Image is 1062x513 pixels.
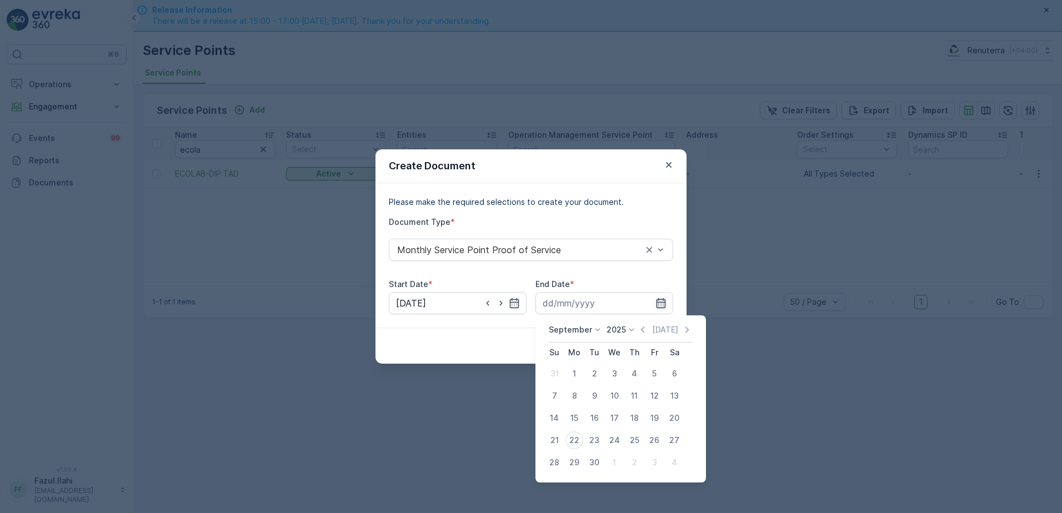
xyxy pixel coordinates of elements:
[545,454,563,471] div: 28
[585,387,603,405] div: 9
[389,217,450,227] label: Document Type
[389,292,527,314] input: dd/mm/yyyy
[605,387,623,405] div: 10
[625,387,643,405] div: 11
[624,343,644,363] th: Thursday
[389,197,673,208] p: Please make the required selections to create your document.
[585,454,603,471] div: 30
[645,387,663,405] div: 12
[565,387,583,405] div: 8
[585,431,603,449] div: 23
[535,279,570,289] label: End Date
[605,431,623,449] div: 24
[665,365,683,383] div: 6
[605,365,623,383] div: 3
[544,343,564,363] th: Sunday
[565,431,583,449] div: 22
[645,431,663,449] div: 26
[535,292,673,314] input: dd/mm/yyyy
[585,409,603,427] div: 16
[564,343,584,363] th: Monday
[545,387,563,405] div: 7
[664,343,684,363] th: Saturday
[565,454,583,471] div: 29
[645,409,663,427] div: 19
[389,279,428,289] label: Start Date
[545,365,563,383] div: 31
[645,454,663,471] div: 3
[565,409,583,427] div: 15
[605,454,623,471] div: 1
[389,158,475,174] p: Create Document
[625,431,643,449] div: 25
[645,365,663,383] div: 5
[665,431,683,449] div: 27
[625,409,643,427] div: 18
[652,324,678,335] p: [DATE]
[665,387,683,405] div: 13
[607,324,626,335] p: 2025
[565,365,583,383] div: 1
[604,343,624,363] th: Wednesday
[644,343,664,363] th: Friday
[545,431,563,449] div: 21
[625,454,643,471] div: 2
[585,365,603,383] div: 2
[549,324,592,335] p: September
[605,409,623,427] div: 17
[665,454,683,471] div: 4
[665,409,683,427] div: 20
[545,409,563,427] div: 14
[625,365,643,383] div: 4
[584,343,604,363] th: Tuesday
